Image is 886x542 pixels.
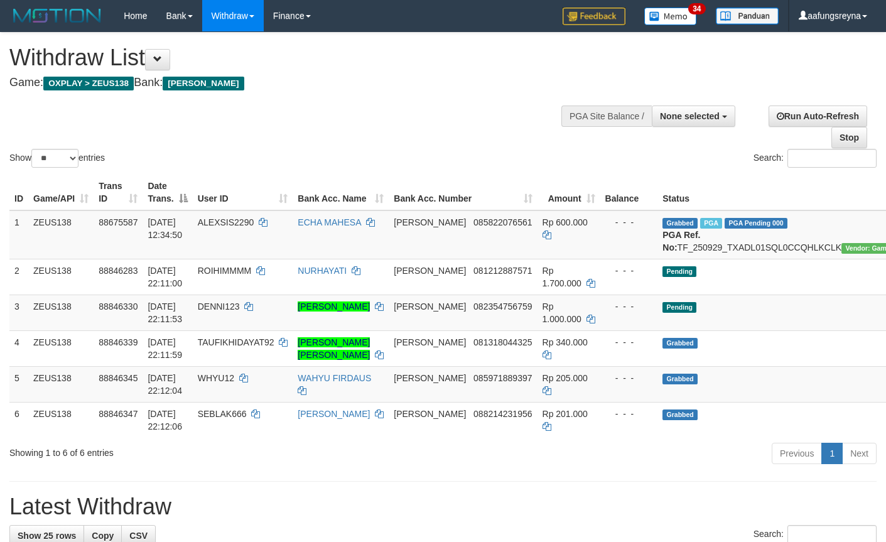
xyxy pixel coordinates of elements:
img: MOTION_logo.png [9,6,105,25]
span: Marked by aafpengsreynich [700,218,722,229]
span: Copy 082354756759 to clipboard [473,301,532,312]
span: 88846347 [99,409,138,419]
a: ECHA MAHESA [298,217,360,227]
td: ZEUS138 [28,366,94,402]
span: [PERSON_NAME] [394,373,466,383]
span: ROIHIMMMM [198,266,252,276]
div: - - - [605,336,653,349]
a: WAHYU FIRDAUS [298,373,371,383]
td: 6 [9,402,28,438]
label: Show entries [9,149,105,168]
span: CSV [129,531,148,541]
td: 5 [9,366,28,402]
span: [PERSON_NAME] [394,301,466,312]
span: [PERSON_NAME] [394,266,466,276]
span: ALEXSIS2290 [198,217,254,227]
a: [PERSON_NAME] [PERSON_NAME] [298,337,370,360]
a: [PERSON_NAME] [298,301,370,312]
th: Game/API: activate to sort column ascending [28,175,94,210]
td: 1 [9,210,28,259]
span: [DATE] 22:12:04 [148,373,182,396]
span: WHYU12 [198,373,234,383]
span: Pending [662,302,696,313]
span: 88846345 [99,373,138,383]
img: Button%20Memo.svg [644,8,697,25]
a: Previous [772,443,822,464]
span: Rp 340.000 [543,337,588,347]
td: 2 [9,259,28,295]
a: NURHAYATI [298,266,347,276]
span: Copy 085822076561 to clipboard [473,217,532,227]
th: Amount: activate to sort column ascending [538,175,600,210]
td: 4 [9,330,28,366]
span: None selected [660,111,720,121]
span: 88846283 [99,266,138,276]
td: ZEUS138 [28,330,94,366]
span: Rp 201.000 [543,409,588,419]
span: [DATE] 12:34:50 [148,217,182,240]
span: Show 25 rows [18,531,76,541]
span: Grabbed [662,218,698,229]
span: [DATE] 22:11:59 [148,337,182,360]
td: ZEUS138 [28,295,94,330]
th: User ID: activate to sort column ascending [193,175,293,210]
span: Rp 1.700.000 [543,266,581,288]
div: - - - [605,372,653,384]
td: 3 [9,295,28,330]
span: [DATE] 22:12:06 [148,409,182,431]
span: [PERSON_NAME] [394,337,466,347]
span: Grabbed [662,409,698,420]
span: 34 [688,3,705,14]
span: 88675587 [99,217,138,227]
div: - - - [605,216,653,229]
button: None selected [652,106,735,127]
span: Copy 088214231956 to clipboard [473,409,532,419]
td: ZEUS138 [28,259,94,295]
th: Bank Acc. Number: activate to sort column ascending [389,175,537,210]
span: Copy [92,531,114,541]
span: Copy 085971889397 to clipboard [473,373,532,383]
span: Rp 205.000 [543,373,588,383]
a: Run Auto-Refresh [769,106,867,127]
span: [DATE] 22:11:53 [148,301,182,324]
span: SEBLAK666 [198,409,247,419]
label: Search: [754,149,877,168]
div: Showing 1 to 6 of 6 entries [9,442,360,459]
div: PGA Site Balance / [561,106,652,127]
img: Feedback.jpg [563,8,625,25]
h4: Game: Bank: [9,77,578,89]
input: Search: [787,149,877,168]
td: ZEUS138 [28,210,94,259]
span: Rp 600.000 [543,217,588,227]
th: ID [9,175,28,210]
span: OXPLAY > ZEUS138 [43,77,134,90]
a: 1 [821,443,843,464]
th: Date Trans.: activate to sort column descending [143,175,192,210]
span: [DATE] 22:11:00 [148,266,182,288]
h1: Withdraw List [9,45,578,70]
a: [PERSON_NAME] [298,409,370,419]
span: TAUFIKHIDAYAT92 [198,337,274,347]
th: Trans ID: activate to sort column ascending [94,175,143,210]
a: Stop [831,127,867,148]
img: panduan.png [716,8,779,24]
span: PGA Pending [725,218,787,229]
span: [PERSON_NAME] [163,77,244,90]
span: Pending [662,266,696,277]
span: Rp 1.000.000 [543,301,581,324]
h1: Latest Withdraw [9,494,877,519]
span: 88846339 [99,337,138,347]
span: [PERSON_NAME] [394,217,466,227]
div: - - - [605,264,653,277]
span: Copy 081318044325 to clipboard [473,337,532,347]
b: PGA Ref. No: [662,230,700,252]
div: - - - [605,408,653,420]
span: Copy 081212887571 to clipboard [473,266,532,276]
span: 88846330 [99,301,138,312]
a: Next [842,443,877,464]
td: ZEUS138 [28,402,94,438]
span: DENNI123 [198,301,240,312]
span: Grabbed [662,374,698,384]
span: Grabbed [662,338,698,349]
th: Bank Acc. Name: activate to sort column ascending [293,175,389,210]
